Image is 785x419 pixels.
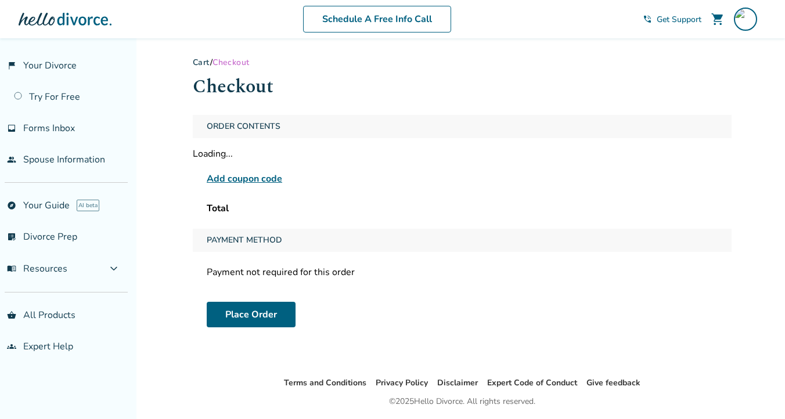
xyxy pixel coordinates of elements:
span: list_alt_check [7,232,16,241]
div: © 2025 Hello Divorce. All rights reserved. [389,395,535,409]
span: Get Support [657,14,701,25]
span: Add coupon code [207,172,282,186]
span: explore [7,201,16,210]
span: Checkout [213,57,249,68]
span: flag_2 [7,61,16,70]
a: Terms and Conditions [284,377,366,388]
div: Loading... [193,147,732,160]
span: menu_book [7,264,16,273]
img: rox@roxanneandco.com [734,8,757,31]
span: people [7,155,16,164]
span: Order Contents [202,115,285,138]
span: phone_in_talk [643,15,652,24]
button: Place Order [207,302,296,327]
span: expand_more [107,262,121,276]
span: shopping_cart [711,12,725,26]
div: / [193,57,732,68]
span: inbox [7,124,16,133]
li: Give feedback [586,376,640,390]
li: Disclaimer [437,376,478,390]
a: Expert Code of Conduct [487,377,577,388]
span: AI beta [77,200,99,211]
a: Cart [193,57,210,68]
span: Forms Inbox [23,122,75,135]
a: Schedule A Free Info Call [303,6,451,32]
span: shopping_basket [7,310,16,320]
h1: Checkout [193,73,732,101]
a: phone_in_talkGet Support [643,14,701,25]
span: Resources [7,262,67,275]
div: Payment not required for this order [193,261,732,283]
span: groups [7,342,16,351]
span: Payment Method [202,229,287,252]
a: Privacy Policy [376,377,428,388]
span: Total [207,202,229,215]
